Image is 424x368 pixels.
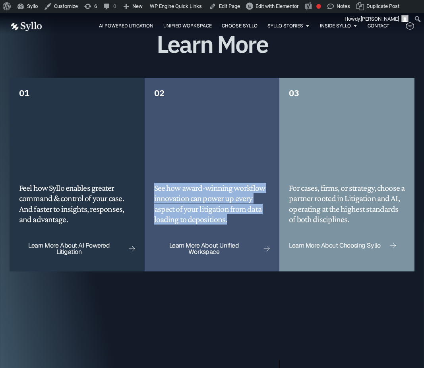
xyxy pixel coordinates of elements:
a: Learn More About AI Powered Litigation [19,242,135,256]
a: Unified Workspace [163,22,212,29]
img: white logo [10,21,42,31]
h1: Learn More [10,31,414,57]
a: Howdy, [342,13,412,25]
a: AI Powered Litigation [99,22,153,29]
a: Choose Syllo [222,22,257,29]
div: Menu Toggle [58,22,389,30]
span: Learn More About Unified Workspace [154,242,254,255]
span: Edit with Elementor [256,3,298,9]
span: Learn More About Choosing Syllo [289,242,380,249]
span: [PERSON_NAME] [361,16,399,22]
h5: For cases, firms, or strategy, choose a partner rooted in Litigation and AI, operating at the hig... [289,183,405,225]
a: Learn More About Unified Workspace [154,242,270,256]
h5: See how award-winning workflow innovation can power up every aspect of your litigation from data ... [154,183,270,225]
a: Contact [368,22,389,29]
nav: Menu [58,22,389,30]
span: Learn More About AI Powered Litigation [19,242,119,255]
a: Inside Syllo [320,22,351,29]
a: Syllo Stories [267,22,303,29]
a: Learn More About Choosing Syllo [289,242,396,249]
h5: Feel how Syllo enables greater command & control of your case. And faster to insights, responses,... [19,183,135,225]
div: Focus keyphrase not set [316,4,321,9]
span: 02 [154,87,165,99]
span: 01 [19,87,29,99]
span: 03 [289,87,299,99]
